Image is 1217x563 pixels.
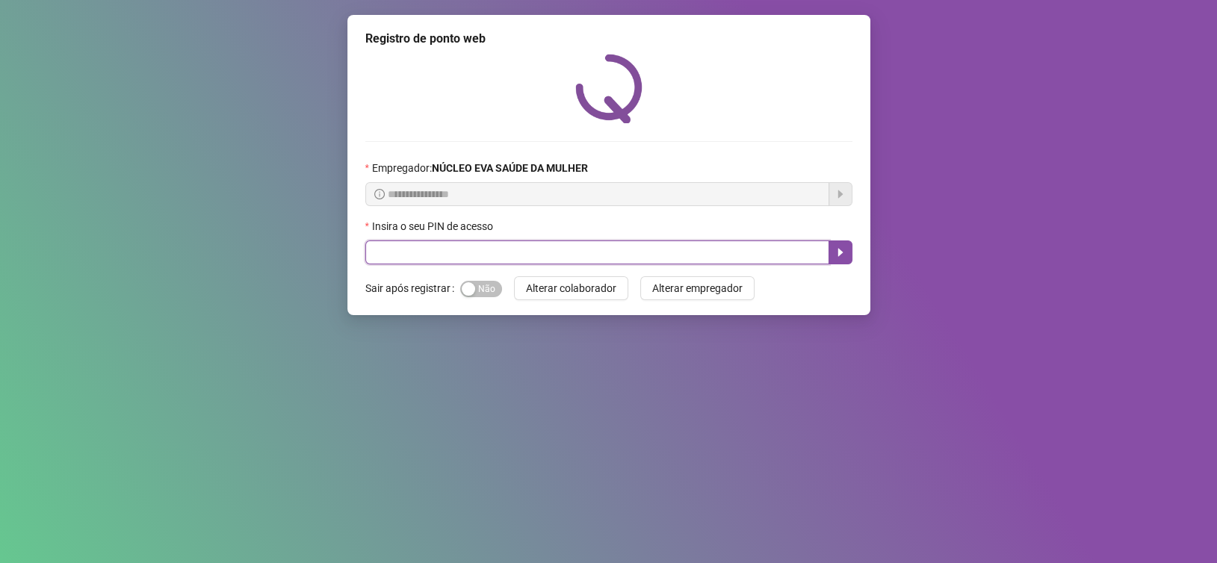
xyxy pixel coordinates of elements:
span: info-circle [374,189,385,199]
span: Empregador : [372,160,588,176]
span: Alterar colaborador [526,280,616,296]
label: Sair após registrar [365,276,460,300]
div: Registro de ponto web [365,30,852,48]
button: Alterar colaborador [514,276,628,300]
label: Insira o seu PIN de acesso [365,218,503,234]
button: Alterar empregador [640,276,755,300]
strong: NÚCLEO EVA SAÚDE DA MULHER [432,162,588,174]
img: QRPoint [575,54,642,123]
span: caret-right [834,246,846,258]
span: Alterar empregador [652,280,743,296]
